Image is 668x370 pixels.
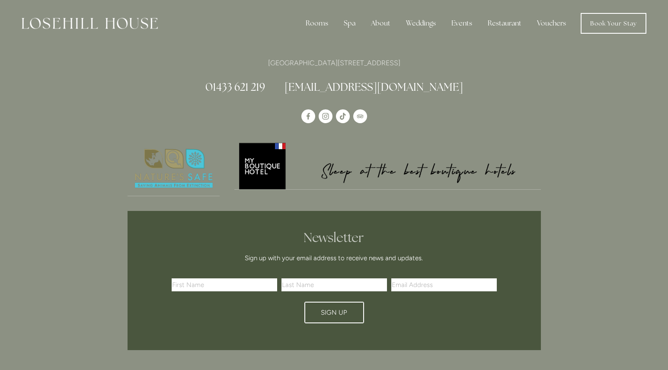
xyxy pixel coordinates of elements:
[234,141,541,190] a: My Boutique Hotel - Logo
[22,18,158,29] img: Losehill House
[399,15,443,32] div: Weddings
[321,309,347,316] span: Sign Up
[172,278,277,291] input: First Name
[337,15,362,32] div: Spa
[319,109,332,123] a: Instagram
[284,80,463,94] a: [EMAIL_ADDRESS][DOMAIN_NAME]
[336,109,350,123] a: TikTok
[481,15,528,32] div: Restaurant
[581,13,646,34] a: Book Your Stay
[175,230,494,246] h2: Newsletter
[353,109,367,123] a: TripAdvisor
[304,302,364,323] button: Sign Up
[364,15,397,32] div: About
[281,278,387,291] input: Last Name
[299,15,335,32] div: Rooms
[128,57,541,69] p: [GEOGRAPHIC_DATA][STREET_ADDRESS]
[391,278,497,291] input: Email Address
[128,141,220,196] img: Nature's Safe - Logo
[530,15,573,32] a: Vouchers
[234,141,541,189] img: My Boutique Hotel - Logo
[301,109,315,123] a: Losehill House Hotel & Spa
[205,80,265,94] a: 01433 621 219
[175,253,494,263] p: Sign up with your email address to receive news and updates.
[444,15,479,32] div: Events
